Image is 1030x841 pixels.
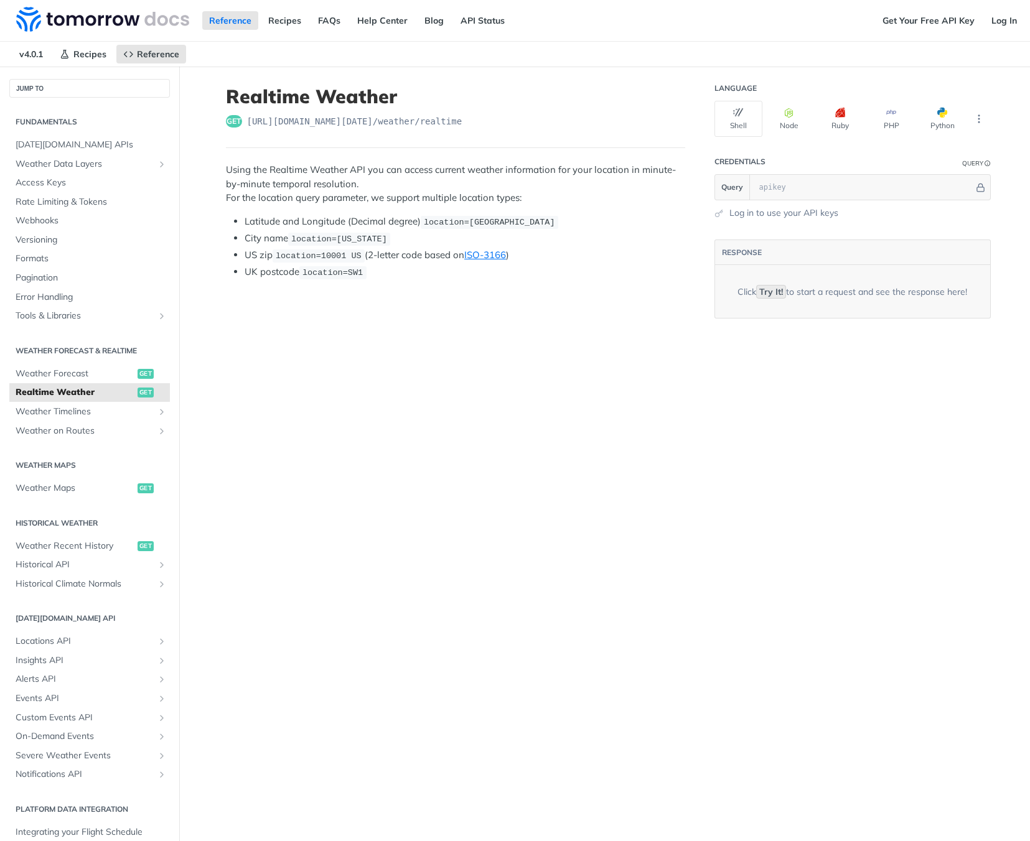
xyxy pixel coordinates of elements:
[9,288,170,307] a: Error Handling
[157,636,167,646] button: Show subpages for Locations API
[245,265,685,279] li: UK postcode
[261,11,308,30] a: Recipes
[9,155,170,174] a: Weather Data LayersShow subpages for Weather Data Layers
[157,751,167,761] button: Show subpages for Severe Weather Events
[157,656,167,666] button: Show subpages for Insights API
[138,369,154,379] span: get
[962,159,983,168] div: Query
[16,540,134,552] span: Weather Recent History
[9,116,170,128] h2: Fundamentals
[9,765,170,784] a: Notifications APIShow subpages for Notifications API
[16,750,154,762] span: Severe Weather Events
[9,231,170,249] a: Versioning
[16,482,134,495] span: Weather Maps
[16,406,154,418] span: Weather Timelines
[157,579,167,589] button: Show subpages for Historical Climate Normals
[16,768,154,781] span: Notifications API
[16,654,154,667] span: Insights API
[464,249,506,261] a: ISO-3166
[247,115,462,128] span: https://api.tomorrow.io/v4/weather/realtime
[9,307,170,325] a: Tools & LibrariesShow subpages for Tools & Libraries
[737,286,967,298] div: Click to start a request and see the response here!
[9,575,170,593] a: Historical Climate NormalsShow subpages for Historical Climate Normals
[973,113,985,124] svg: More ellipsis
[157,732,167,741] button: Show subpages for On-Demand Events
[753,175,974,200] input: apikey
[9,709,170,727] a: Custom Events APIShow subpages for Custom Events API
[985,160,991,167] i: Information
[16,196,167,208] span: Rate Limiting & Tokens
[16,272,167,284] span: Pagination
[756,285,786,299] code: Try It!
[9,211,170,230] a: Webhooks
[245,215,685,229] li: Latitude and Longitude (Decimal degree)
[9,804,170,815] h2: Platform DATA integration
[16,559,154,571] span: Historical API
[138,388,154,397] span: get
[919,101,967,137] button: Python
[226,85,685,108] h1: Realtime Weather
[12,45,50,63] span: v4.0.1
[9,460,170,471] h2: Weather Maps
[962,159,991,168] div: QueryInformation
[421,216,558,228] code: location=[GEOGRAPHIC_DATA]
[16,234,167,246] span: Versioning
[9,670,170,689] a: Alerts APIShow subpages for Alerts API
[157,560,167,570] button: Show subpages for Historical API
[9,269,170,287] a: Pagination
[157,674,167,684] button: Show subpages for Alerts API
[138,483,154,493] span: get
[53,45,113,63] a: Recipes
[16,635,154,648] span: Locations API
[721,246,762,259] button: RESPONSE
[16,673,154,685] span: Alerts API
[245,231,685,246] li: City name
[985,11,1024,30] a: Log In
[9,651,170,670] a: Insights APIShow subpages for Insights API
[9,193,170,211] a: Rate Limiting & Tokens
[16,386,134,399] span: Realtime Weather
[157,769,167,779] button: Show subpages for Notifications API
[16,253,167,265] span: Formats
[729,207,838,220] a: Log in to use your API keys
[16,692,154,705] span: Events API
[9,746,170,765] a: Severe Weather EventsShow subpages for Severe Weather Events
[714,157,765,167] div: Credentials
[157,713,167,723] button: Show subpages for Custom Events API
[9,613,170,624] h2: [DATE][DOMAIN_NAME] API
[817,101,864,137] button: Ruby
[116,45,186,63] a: Reference
[9,555,170,574] a: Historical APIShow subpages for Historical API
[418,11,451,30] a: Blog
[9,79,170,98] button: JUMP TO
[16,215,167,227] span: Webhooks
[714,83,757,93] div: Language
[226,163,685,205] p: Using the Realtime Weather API you can access current weather information for your location in mi...
[16,7,189,32] img: Tomorrow.io Weather API Docs
[16,425,154,437] span: Weather on Routes
[16,158,154,170] span: Weather Data Layers
[715,175,750,200] button: Query
[311,11,347,30] a: FAQs
[9,365,170,383] a: Weather Forecastget
[16,139,167,151] span: [DATE][DOMAIN_NAME] APIs
[350,11,414,30] a: Help Center
[9,518,170,529] h2: Historical Weather
[16,712,154,724] span: Custom Events API
[157,407,167,417] button: Show subpages for Weather Timelines
[157,311,167,321] button: Show subpages for Tools & Libraries
[9,249,170,268] a: Formats
[721,182,743,193] span: Query
[16,177,167,189] span: Access Keys
[226,115,242,128] span: get
[9,402,170,421] a: Weather TimelinesShow subpages for Weather Timelines
[974,181,987,193] button: Hide
[16,368,134,380] span: Weather Forecast
[137,49,179,60] span: Reference
[9,136,170,154] a: [DATE][DOMAIN_NAME] APIs
[16,730,154,743] span: On-Demand Events
[16,826,167,839] span: Integrating your Flight Schedule
[9,383,170,402] a: Realtime Weatherget
[9,689,170,708] a: Events APIShow subpages for Events API
[9,422,170,440] a: Weather on RoutesShow subpages for Weather on Routes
